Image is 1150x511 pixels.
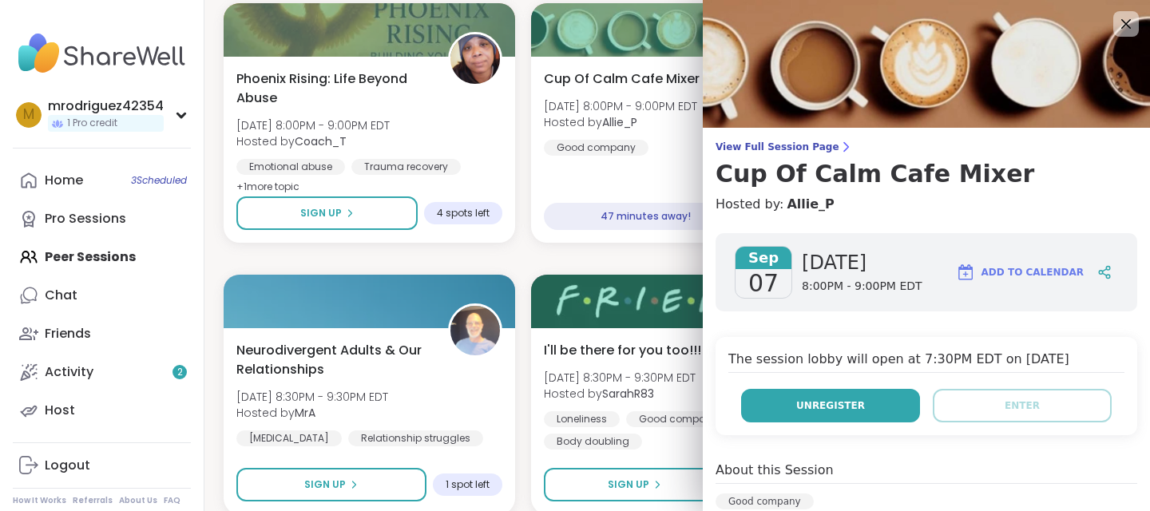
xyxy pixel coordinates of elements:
a: Activity2 [13,353,191,391]
button: Add to Calendar [949,253,1091,291]
span: Cup Of Calm Cafe Mixer [544,69,700,89]
h4: The session lobby will open at 7:30PM EDT on [DATE] [728,350,1124,373]
span: View Full Session Page [716,141,1137,153]
img: ShareWell Nav Logo [13,26,191,81]
span: Hosted by [236,133,390,149]
span: Sign Up [304,477,346,492]
b: SarahR83 [602,386,654,402]
div: Good company [626,411,731,427]
b: Allie_P [602,114,637,130]
a: Logout [13,446,191,485]
span: [DATE] 8:30PM - 9:30PM EDT [236,389,388,405]
span: 1 Pro credit [67,117,117,130]
a: Pro Sessions [13,200,191,238]
b: MrA [295,405,315,421]
div: 47 minutes away! [544,203,747,230]
a: Host [13,391,191,430]
span: 2 [177,366,183,379]
span: Neurodivergent Adults & Our Relationships [236,341,430,379]
span: Unregister [796,398,865,413]
div: Host [45,402,75,419]
a: How It Works [13,495,66,506]
span: Hosted by [236,405,388,421]
span: [DATE] [802,250,922,275]
span: Add to Calendar [981,265,1084,279]
button: Sign Up [236,196,418,230]
h4: About this Session [716,461,834,480]
div: Pro Sessions [45,210,126,228]
span: [DATE] 8:30PM - 9:30PM EDT [544,370,696,386]
span: 4 spots left [437,207,490,220]
span: m [23,105,34,125]
a: Home3Scheduled [13,161,191,200]
div: Good company [716,493,814,509]
a: Referrals [73,495,113,506]
span: Phoenix Rising: Life Beyond Abuse [236,69,430,108]
div: Home [45,172,83,189]
div: Body doubling [544,434,642,450]
span: 1 spot left [446,478,490,491]
span: [DATE] 8:00PM - 9:00PM EDT [236,117,390,133]
button: Unregister [741,389,920,422]
img: MrA [450,306,500,355]
span: Hosted by [544,386,696,402]
button: Sign Up [544,468,725,501]
span: 3 Scheduled [131,174,187,187]
div: Good company [544,140,648,156]
a: Chat [13,276,191,315]
div: Chat [45,287,77,304]
h4: Hosted by: [716,195,1137,214]
span: Sep [736,247,791,269]
img: Coach_T [450,34,500,84]
div: Trauma recovery [351,159,461,175]
a: About Us [119,495,157,506]
span: [DATE] 8:00PM - 9:00PM EDT [544,98,697,114]
span: 07 [748,269,779,298]
div: Activity [45,363,93,381]
button: Enter [933,389,1112,422]
span: Enter [1005,398,1040,413]
span: Sign Up [300,206,342,220]
img: ShareWell Logomark [956,263,975,282]
a: View Full Session PageCup Of Calm Cafe Mixer [716,141,1137,188]
div: Loneliness [544,411,620,427]
a: Allie_P [787,195,834,214]
div: Relationship struggles [348,430,483,446]
h3: Cup Of Calm Cafe Mixer [716,160,1137,188]
div: mrodriguez42354 [48,97,164,115]
button: Sign Up [236,468,426,501]
b: Coach_T [295,133,347,149]
span: Sign Up [608,477,649,492]
div: [MEDICAL_DATA] [236,430,342,446]
span: I'll be there for you too!!! [544,341,701,360]
a: Friends [13,315,191,353]
span: 8:00PM - 9:00PM EDT [802,279,922,295]
div: Friends [45,325,91,343]
div: Emotional abuse [236,159,345,175]
div: Logout [45,457,90,474]
span: Hosted by [544,114,697,130]
a: FAQ [164,495,180,506]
